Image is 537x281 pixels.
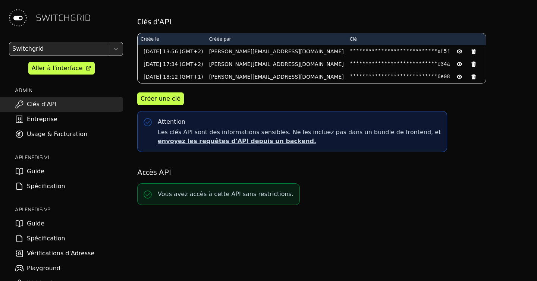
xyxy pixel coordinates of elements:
[158,128,441,146] span: Les clés API sont des informations sensibles. Ne les incluez pas dans un bundle de frontend, et
[138,58,206,70] td: [DATE] 17:34 (GMT+2)
[32,64,82,73] div: Aller à l'interface
[15,86,123,94] h2: ADMIN
[138,70,206,83] td: [DATE] 18:12 (GMT+1)
[15,154,123,161] h2: API ENEDIS v1
[137,16,527,27] h2: Clés d'API
[206,70,347,83] td: [PERSON_NAME][EMAIL_ADDRESS][DOMAIN_NAME]
[158,190,293,199] p: Vous avez accès à cette API sans restrictions.
[15,206,123,213] h2: API ENEDIS v2
[206,58,347,70] td: [PERSON_NAME][EMAIL_ADDRESS][DOMAIN_NAME]
[138,45,206,58] td: [DATE] 13:56 (GMT+2)
[137,167,527,177] h2: Accès API
[137,92,184,105] button: Créer une clé
[206,45,347,58] td: [PERSON_NAME][EMAIL_ADDRESS][DOMAIN_NAME]
[36,12,91,24] span: SWITCHGRID
[347,33,486,45] th: Clé
[28,62,95,75] a: Aller à l'interface
[6,6,30,30] img: Switchgrid Logo
[138,33,206,45] th: Créée le
[158,137,441,146] p: envoyez les requêtes d'API depuis un backend.
[206,33,347,45] th: Créée par
[141,94,180,103] div: Créer une clé
[158,117,185,126] div: Attention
